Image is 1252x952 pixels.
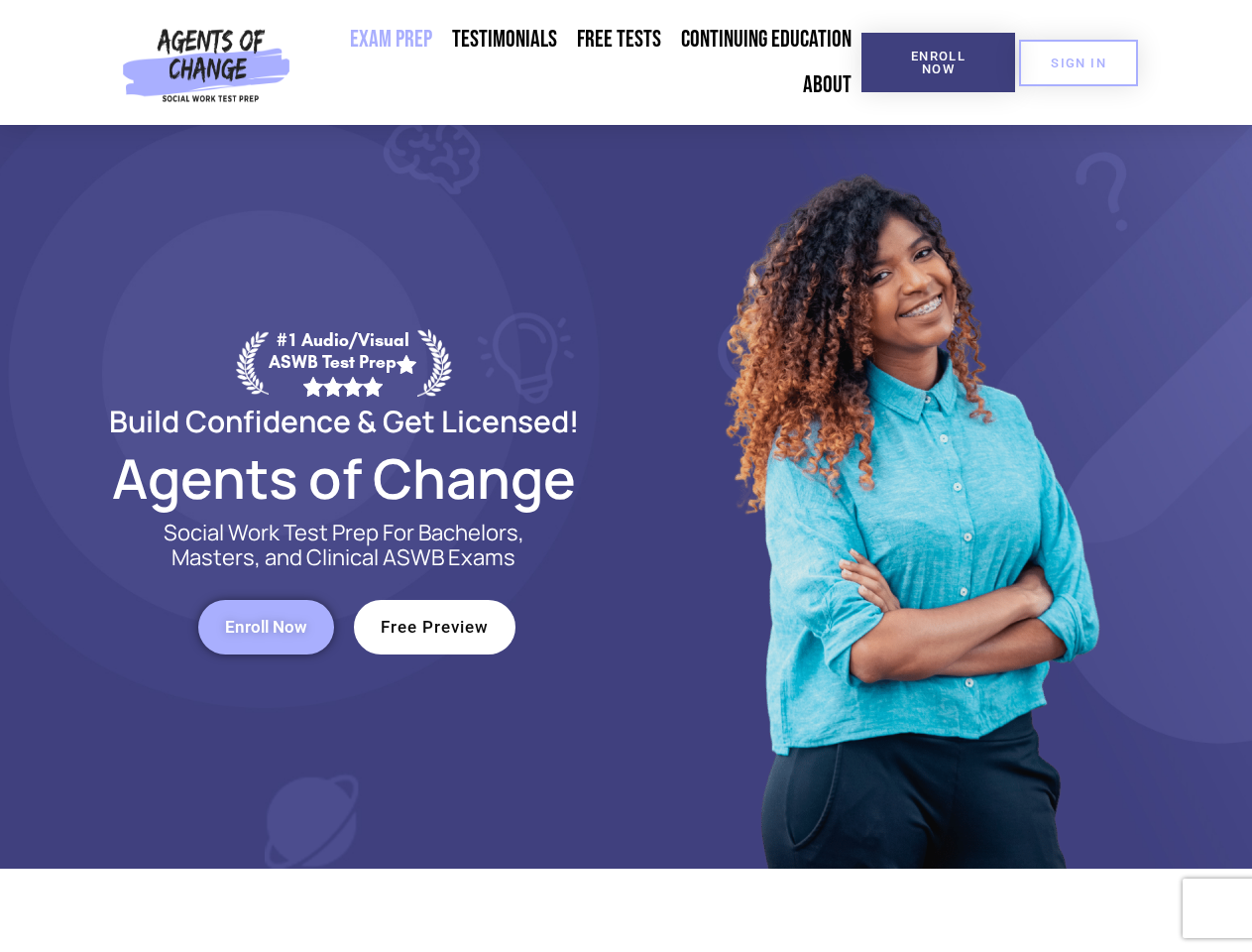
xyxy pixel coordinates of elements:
span: Free Preview [381,619,489,636]
a: SIGN IN [1019,40,1138,86]
a: Enroll Now [198,600,334,654]
a: Free Preview [354,600,515,654]
span: SIGN IN [1051,57,1106,69]
h2: Agents of Change [61,455,626,501]
span: Enroll Now [225,619,307,636]
a: Exam Prep [340,17,442,62]
p: Social Work Test Prep For Bachelors, Masters, and Clinical ASWB Exams [141,521,547,570]
span: Enroll Now [893,50,983,75]
a: About [793,62,861,108]
a: Continuing Education [671,17,861,62]
h2: Build Confidence & Get Licensed! [61,407,626,435]
img: Website Image 1 (1) [711,125,1107,869]
a: Free Tests [567,17,671,62]
a: Enroll Now [861,33,1015,92]
nav: Menu [298,17,861,108]
div: #1 Audio/Visual ASWB Test Prep [269,329,417,396]
a: Testimonials [442,17,567,62]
